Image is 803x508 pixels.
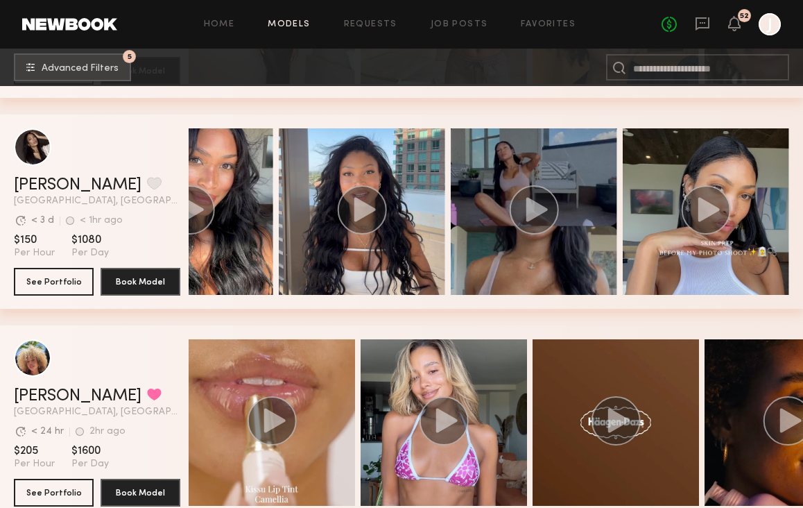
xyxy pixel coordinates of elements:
[71,444,109,458] span: $1600
[431,20,488,29] a: Job Posts
[42,64,119,74] span: Advanced Filters
[759,13,781,35] a: J
[268,20,310,29] a: Models
[14,479,94,507] button: See Portfolio
[14,407,180,417] span: [GEOGRAPHIC_DATA], [GEOGRAPHIC_DATA]
[101,479,180,507] button: Book Model
[14,458,55,471] span: Per Hour
[31,216,54,226] div: < 3 d
[128,53,132,60] span: 5
[740,12,749,20] div: 52
[71,458,109,471] span: Per Day
[80,216,123,226] div: < 1hr ago
[101,268,180,296] button: Book Model
[14,53,131,81] button: 5Advanced Filters
[14,196,180,206] span: [GEOGRAPHIC_DATA], [GEOGRAPHIC_DATA]
[71,233,109,247] span: $1080
[14,268,94,296] button: See Portfolio
[71,247,109,260] span: Per Day
[14,177,141,194] a: [PERSON_NAME]
[14,388,141,405] a: [PERSON_NAME]
[14,444,55,458] span: $205
[521,20,576,29] a: Favorites
[204,20,235,29] a: Home
[14,247,55,260] span: Per Hour
[31,427,64,437] div: < 24 hr
[89,427,126,437] div: 2hr ago
[344,20,397,29] a: Requests
[14,233,55,247] span: $150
